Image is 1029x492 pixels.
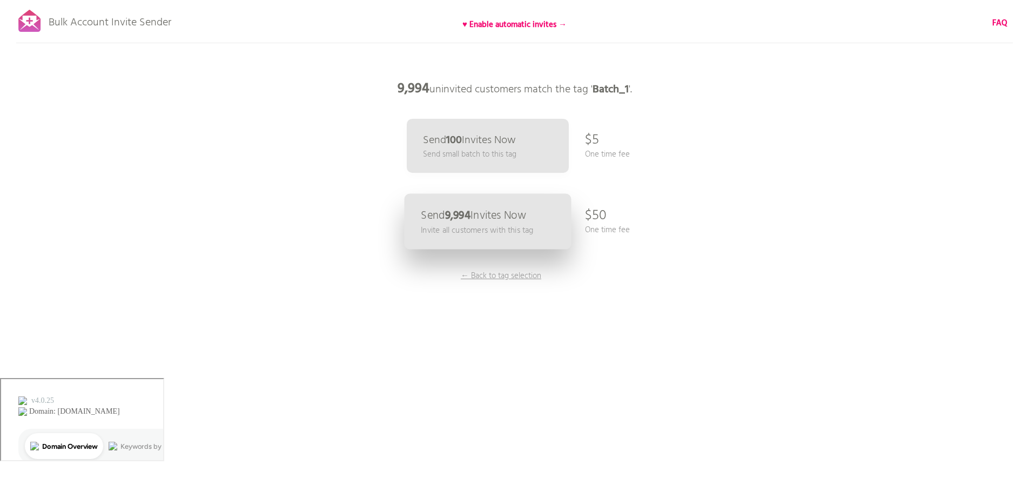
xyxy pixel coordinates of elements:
[421,210,526,221] p: Send Invites Now
[119,64,182,71] div: Keywords by Traffic
[28,28,119,37] div: Domain: [DOMAIN_NAME]
[423,135,516,146] p: Send Invites Now
[398,78,429,100] b: 9,994
[585,149,630,160] p: One time fee
[585,200,607,232] p: $50
[462,18,567,31] b: ♥ Enable automatic invites →
[461,270,542,282] p: ← Back to tag selection
[29,63,38,71] img: tab_domain_overview_orange.svg
[404,194,571,250] a: Send9,994Invites Now Invite all customers with this tag
[41,64,97,71] div: Domain Overview
[992,17,1007,29] a: FAQ
[992,17,1007,30] b: FAQ
[17,28,26,37] img: website_grey.svg
[593,81,629,98] b: Batch_1
[423,149,516,160] p: Send small batch to this tag
[353,73,677,105] p: uninvited customers match the tag ' '.
[421,224,533,237] p: Invite all customers with this tag
[585,224,630,236] p: One time fee
[107,63,116,71] img: tab_keywords_by_traffic_grey.svg
[445,207,470,225] b: 9,994
[17,17,26,26] img: logo_orange.svg
[407,119,569,173] a: Send100Invites Now Send small batch to this tag
[446,132,462,149] b: 100
[30,17,53,26] div: v 4.0.25
[585,124,599,157] p: $5
[49,6,171,33] p: Bulk Account Invite Sender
